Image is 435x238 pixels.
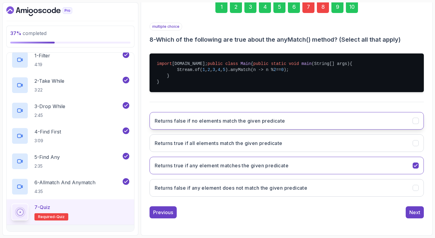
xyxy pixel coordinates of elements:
[244,1,256,13] div: 3
[150,157,424,174] button: Returns true if any element matches the given predicate
[150,134,424,152] button: Returns true if all elements match the given predicate
[150,179,424,197] button: Returns false if any element does not match the given predicate
[34,179,95,186] p: 6 - Allmatch And Anymatch
[289,61,299,66] span: void
[10,30,47,36] span: completed
[34,153,60,161] p: 5 - Find Any
[34,138,61,144] p: 3:09
[11,127,129,144] button: 4-Find First3:09
[409,209,420,216] div: Next
[215,1,227,13] div: 1
[155,117,285,124] h3: Returns false if no elements match the given predicate
[150,206,177,218] button: Previous
[34,77,64,85] p: 2 - Take While
[281,67,284,72] span: 0
[223,67,225,72] span: 5
[34,62,50,68] p: 4:19
[11,178,129,195] button: 6-Allmatch And Anymatch4:35
[155,140,282,147] h3: Returns true if all elements match the given predicate
[208,61,223,66] span: public
[288,1,300,13] div: 6
[11,204,129,220] button: 7-QuizRequired-quiz
[317,1,329,13] div: 8
[155,184,307,191] h3: Returns false if any element does not match the given predicate
[225,61,238,66] span: class
[34,204,50,211] p: 7 - Quiz
[346,1,358,13] div: 10
[312,61,350,66] span: (String[] args)
[240,61,251,66] span: Main
[253,61,268,66] span: public
[150,35,424,44] h3: 8 - Which of the following are true about the anyMatch() method? (Select all that apply)
[271,61,286,66] span: static
[208,67,210,72] span: 2
[273,1,285,13] div: 5
[34,128,61,135] p: 4 - Find First
[218,67,220,72] span: 4
[56,214,65,219] span: quiz
[259,1,271,13] div: 4
[150,53,424,92] pre: [DOMAIN_NAME]; { { Stream.of( , , , , ).anyMatch(n -> n % == ); } }
[150,112,424,130] button: Returns false if no elements match the given predicate
[153,209,173,216] div: Previous
[11,77,129,94] button: 2-Take While3:22
[11,102,129,119] button: 3-Drop While2:45
[11,51,129,68] button: 1-Filter4:19
[150,23,182,31] p: multiple choice
[406,206,424,218] button: Next
[34,112,65,118] p: 2:45
[230,1,242,13] div: 2
[331,1,343,13] div: 9
[213,67,215,72] span: 3
[34,163,60,169] p: 2:35
[274,67,276,72] span: 2
[34,103,65,110] p: 3 - Drop While
[11,153,129,170] button: 5-Find Any2:35
[202,67,205,72] span: 1
[10,30,21,36] span: 37 %
[157,61,172,66] span: import
[34,52,50,59] p: 1 - Filter
[301,61,312,66] span: main
[302,1,314,13] div: 7
[155,162,288,169] h3: Returns true if any element matches the given predicate
[34,188,95,195] p: 4:35
[6,6,86,16] a: Dashboard
[34,87,64,93] p: 3:22
[38,214,56,219] span: Required-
